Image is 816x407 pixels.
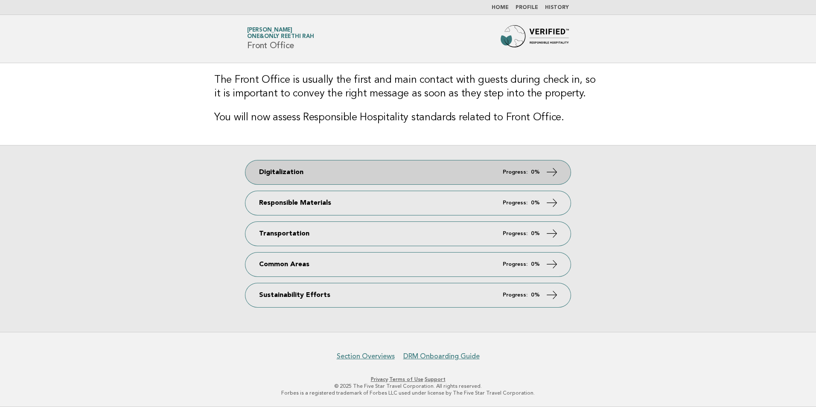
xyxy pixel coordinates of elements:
strong: 0% [531,169,540,175]
em: Progress: [503,231,527,236]
strong: 0% [531,262,540,267]
a: Common Areas Progress: 0% [245,253,571,276]
span: One&Only Reethi Rah [247,34,314,40]
a: Sustainability Efforts Progress: 0% [245,283,571,307]
a: Section Overviews [337,352,395,360]
strong: 0% [531,200,540,206]
a: Digitalization Progress: 0% [245,160,571,184]
a: Profile [516,5,538,10]
em: Progress: [503,262,527,267]
a: Support [425,376,446,382]
h1: Front Office [247,28,314,50]
em: Progress: [503,200,527,206]
a: Responsible Materials Progress: 0% [245,191,571,215]
strong: 0% [531,292,540,298]
p: Forbes is a registered trademark of Forbes LLC used under license by The Five Star Travel Corpora... [147,390,669,396]
strong: 0% [531,231,540,236]
a: Transportation Progress: 0% [245,222,571,246]
a: History [545,5,569,10]
a: DRM Onboarding Guide [403,352,480,360]
h3: You will now assess Responsible Hospitality standards related to Front Office. [214,111,602,125]
a: Terms of Use [389,376,423,382]
a: Home [492,5,509,10]
img: Forbes Travel Guide [501,25,569,52]
em: Progress: [503,169,527,175]
p: · · [147,376,669,383]
h3: The Front Office is usually the first and main contact with guests during check in, so it is impo... [214,73,602,101]
em: Progress: [503,292,527,298]
a: [PERSON_NAME]One&Only Reethi Rah [247,27,314,39]
a: Privacy [371,376,388,382]
p: © 2025 The Five Star Travel Corporation. All rights reserved. [147,383,669,390]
